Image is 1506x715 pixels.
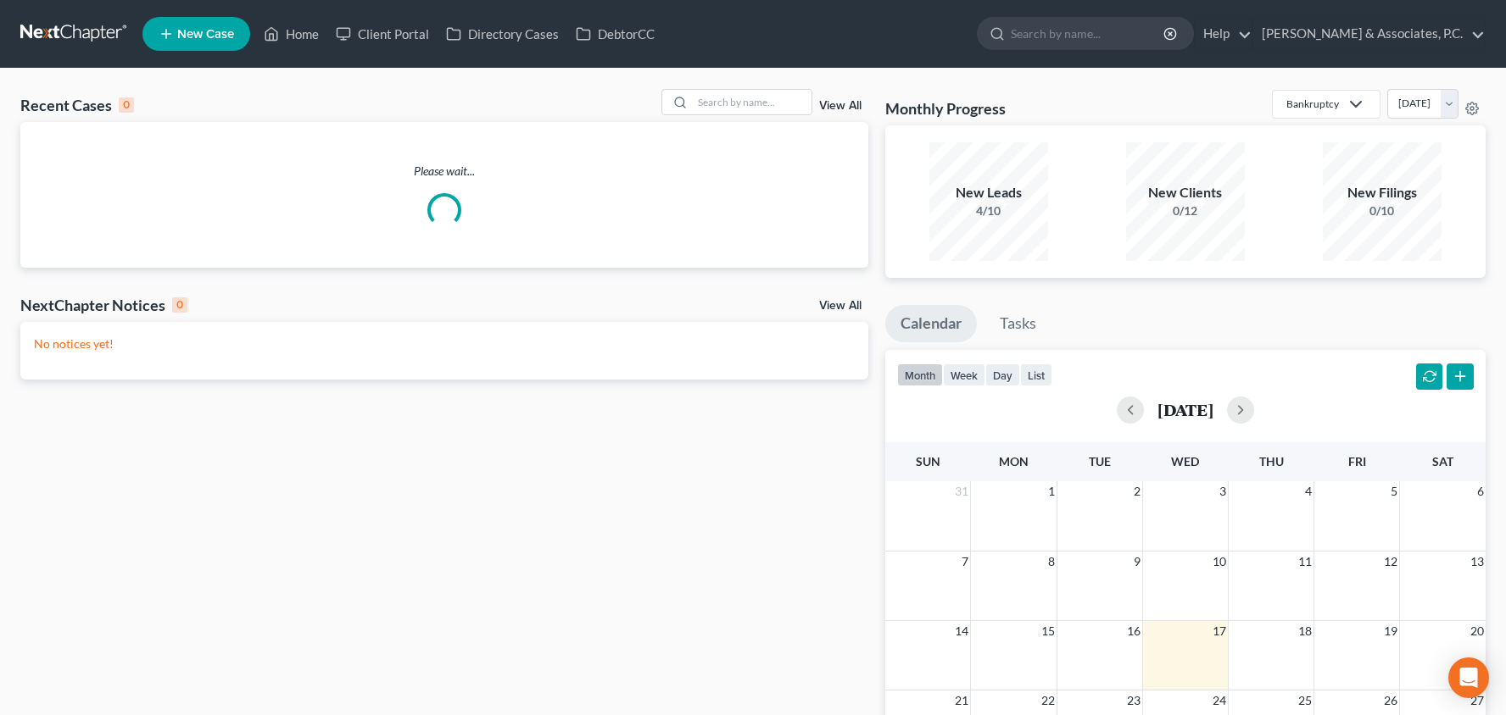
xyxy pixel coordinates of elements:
[1475,481,1486,502] span: 6
[1432,454,1453,468] span: Sat
[1195,19,1252,49] a: Help
[985,363,1020,386] button: day
[1132,481,1142,502] span: 2
[1211,621,1228,641] span: 17
[1348,454,1366,468] span: Fri
[1448,657,1489,698] div: Open Intercom Messenger
[567,19,663,49] a: DebtorCC
[1286,97,1339,111] div: Bankruptcy
[172,297,187,313] div: 0
[1125,690,1142,711] span: 23
[897,363,943,386] button: month
[916,454,940,468] span: Sun
[20,295,187,315] div: NextChapter Notices
[1297,690,1314,711] span: 25
[929,183,1048,202] div: New Leads
[255,19,327,49] a: Home
[999,454,1029,468] span: Mon
[1218,481,1228,502] span: 3
[327,19,438,49] a: Client Portal
[1389,481,1399,502] span: 5
[885,98,1006,119] h3: Monthly Progress
[34,335,855,352] p: No notices yet!
[1089,454,1111,468] span: Tue
[119,97,134,113] div: 0
[1125,621,1142,641] span: 16
[1253,19,1485,49] a: [PERSON_NAME] & Associates, P.C.
[819,300,862,312] a: View All
[1469,621,1486,641] span: 20
[1259,454,1284,468] span: Thu
[953,690,970,711] span: 21
[438,19,567,49] a: Directory Cases
[693,90,812,114] input: Search by name...
[929,202,1048,219] div: 4/10
[1040,621,1057,641] span: 15
[1211,551,1228,572] span: 10
[1046,551,1057,572] span: 8
[1126,202,1245,219] div: 0/12
[1157,401,1213,418] h2: [DATE]
[1323,183,1442,202] div: New Filings
[1469,551,1486,572] span: 13
[819,100,862,112] a: View All
[885,305,977,342] a: Calendar
[1132,551,1142,572] span: 9
[1297,551,1314,572] span: 11
[953,481,970,502] span: 31
[1171,454,1199,468] span: Wed
[1323,202,1442,219] div: 0/10
[953,621,970,641] span: 14
[1297,621,1314,641] span: 18
[1382,551,1399,572] span: 12
[1382,621,1399,641] span: 19
[1126,183,1245,202] div: New Clients
[960,551,970,572] span: 7
[20,163,868,180] p: Please wait...
[1469,690,1486,711] span: 27
[1382,690,1399,711] span: 26
[1020,363,1052,386] button: list
[1011,18,1166,49] input: Search by name...
[943,363,985,386] button: week
[1046,481,1057,502] span: 1
[1303,481,1314,502] span: 4
[1040,690,1057,711] span: 22
[177,28,234,41] span: New Case
[1211,690,1228,711] span: 24
[20,95,134,115] div: Recent Cases
[984,305,1051,342] a: Tasks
